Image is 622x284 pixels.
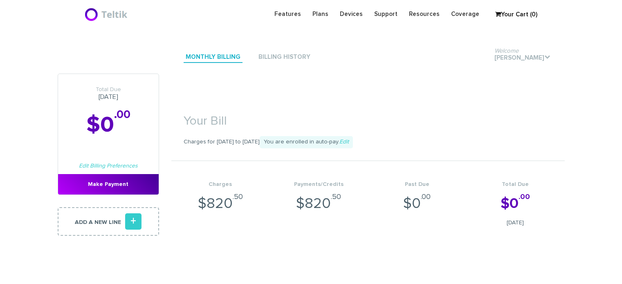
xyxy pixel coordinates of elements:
[494,48,519,54] span: Welcome
[492,53,552,64] a: Welcome[PERSON_NAME].
[58,174,159,195] a: Make Payment
[171,181,270,188] h4: Charges
[334,6,368,22] a: Devices
[466,219,565,227] span: [DATE]
[184,52,243,63] a: Monthly Billing
[491,9,532,21] a: Your Cart (0)
[233,193,243,201] sup: .50
[171,136,565,148] p: Charges for [DATE] to [DATE]
[368,6,403,22] a: Support
[58,86,159,101] h3: [DATE]
[84,6,130,22] img: BriteX
[403,6,445,22] a: Resources
[79,163,138,169] a: Edit Billing Preferences
[58,113,159,137] h2: $0
[466,161,565,235] li: $0
[331,193,341,201] sup: .50
[307,6,334,22] a: Plans
[260,136,353,148] span: You are enrolled in auto-pay.
[114,109,130,121] sup: .00
[544,54,550,60] i: .
[256,52,312,63] a: Billing History
[58,207,159,236] a: Add a new line+
[368,181,467,188] h4: Past Due
[171,102,565,132] h1: Your Bill
[421,193,431,201] sup: .00
[445,6,485,22] a: Coverage
[269,6,307,22] a: Features
[58,86,159,93] span: Total Due
[368,161,467,235] li: $0
[269,181,368,188] h4: Payments/Credits
[519,193,530,201] sup: .00
[339,139,349,145] a: Edit
[466,181,565,188] h4: Total Due
[125,213,141,230] i: +
[269,161,368,235] li: $820
[171,161,270,235] li: $820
